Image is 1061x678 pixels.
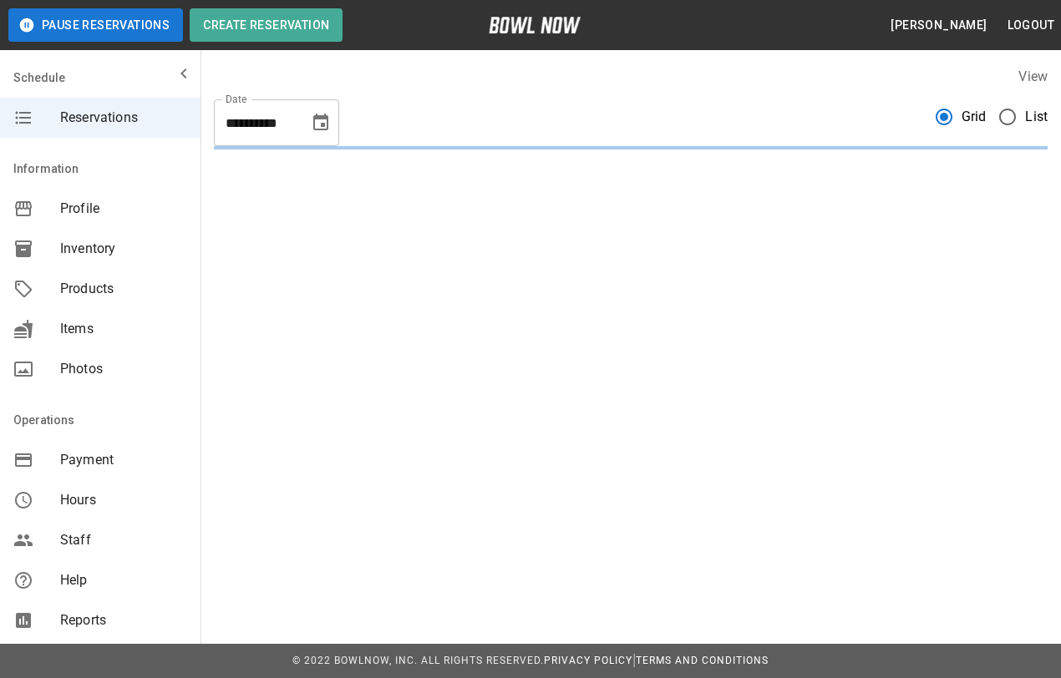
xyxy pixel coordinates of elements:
[60,530,187,550] span: Staff
[60,490,187,510] span: Hours
[190,8,343,42] button: Create Reservation
[60,610,187,630] span: Reports
[60,319,187,339] span: Items
[292,655,544,666] span: © 2022 BowlNow, Inc. All Rights Reserved.
[60,570,187,590] span: Help
[1025,107,1048,127] span: List
[60,279,187,299] span: Products
[60,239,187,259] span: Inventory
[962,107,987,127] span: Grid
[60,199,187,219] span: Profile
[884,10,993,41] button: [PERSON_NAME]
[1018,68,1048,84] label: View
[60,450,187,470] span: Payment
[636,655,769,666] a: Terms and Conditions
[304,106,338,139] button: Choose date, selected date is Oct 11, 2025
[1001,10,1061,41] button: Logout
[60,108,187,128] span: Reservations
[489,17,581,33] img: logo
[544,655,632,666] a: Privacy Policy
[8,8,183,42] button: Pause Reservations
[60,359,187,379] span: Photos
